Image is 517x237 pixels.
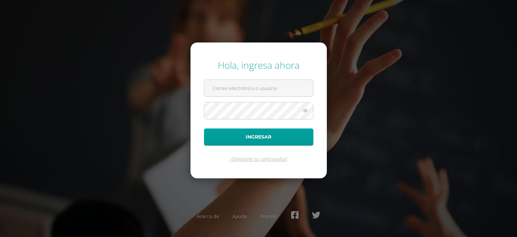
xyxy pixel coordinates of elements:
a: Ayuda [233,213,247,219]
div: Hola, ingresa ahora [204,59,313,71]
button: Ingresar [204,128,313,146]
a: ¿Olvidaste tu contraseña? [230,156,287,162]
a: Presskit [260,213,278,219]
a: Acerca de [197,213,219,219]
input: Correo electrónico o usuario [204,80,313,96]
